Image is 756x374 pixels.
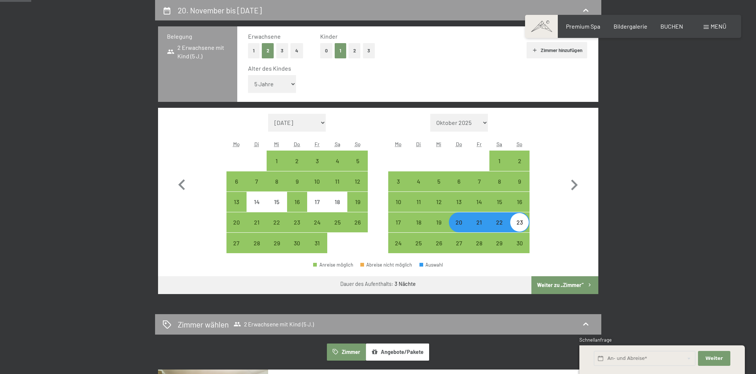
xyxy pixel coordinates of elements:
div: 2 [288,158,306,177]
abbr: Montag [233,141,240,147]
div: 5 [348,158,367,177]
div: 27 [450,240,468,259]
div: Anreise möglich [388,192,408,212]
div: Anreise möglich [449,171,469,191]
div: Sat Nov 29 2025 [489,233,509,253]
div: 25 [328,219,347,238]
div: 19 [348,199,367,217]
button: 3 [363,43,375,58]
div: 21 [470,219,488,238]
button: 3 [276,43,289,58]
div: 9 [510,178,529,197]
div: 6 [450,178,468,197]
div: Anreise möglich [287,192,307,212]
div: 18 [328,199,347,217]
div: 22 [267,219,286,238]
div: 28 [247,240,266,259]
div: Sat Oct 11 2025 [327,171,347,191]
div: 31 [308,240,326,259]
div: Anreise möglich [409,192,429,212]
div: Anreise möglich [429,212,449,232]
a: BUCHEN [660,23,683,30]
div: 26 [430,240,448,259]
div: Wed Nov 19 2025 [429,212,449,232]
div: Anreise nicht möglich [307,192,327,212]
div: 1 [267,158,286,177]
div: 21 [247,219,266,238]
div: Anreise möglich [509,192,530,212]
button: 2 [262,43,274,58]
span: Premium Spa [566,23,600,30]
button: 0 [320,43,332,58]
div: Anreise nicht möglich [247,192,267,212]
div: Anreise möglich [429,233,449,253]
span: Kinder [320,33,338,40]
div: Mon Nov 24 2025 [388,233,408,253]
div: Anreise möglich [489,192,509,212]
div: Fri Nov 28 2025 [469,233,489,253]
abbr: Sonntag [517,141,522,147]
div: Mon Oct 20 2025 [226,212,247,232]
h3: Belegung [167,32,228,41]
div: Sun Oct 26 2025 [347,212,367,232]
div: Anreise möglich [469,233,489,253]
div: Anreise möglich [267,171,287,191]
div: Wed Oct 08 2025 [267,171,287,191]
span: Schnellanfrage [579,337,612,343]
div: Wed Oct 01 2025 [267,151,287,171]
button: 1 [248,43,260,58]
div: Tue Nov 25 2025 [409,233,429,253]
div: Anreise möglich [449,192,469,212]
div: Anreise möglich [313,262,353,267]
div: Thu Oct 02 2025 [287,151,307,171]
div: Sun Oct 05 2025 [347,151,367,171]
div: 17 [389,219,408,238]
div: Anreise nicht möglich [327,192,347,212]
button: 4 [290,43,303,58]
div: 7 [247,178,266,197]
div: Anreise möglich [509,171,530,191]
div: Sat Nov 15 2025 [489,192,509,212]
div: 11 [328,178,347,197]
div: Anreise möglich [429,171,449,191]
div: Anreise möglich [327,151,347,171]
div: Fri Oct 31 2025 [307,233,327,253]
div: Mon Oct 13 2025 [226,192,247,212]
div: Thu Oct 30 2025 [287,233,307,253]
div: Tue Oct 07 2025 [247,171,267,191]
div: 24 [308,219,326,238]
div: Dauer des Aufenthalts: [340,280,416,288]
abbr: Dienstag [416,141,421,147]
span: Weiter [705,355,723,362]
div: Anreise möglich [489,212,509,232]
div: Auswahl [419,262,443,267]
div: Wed Nov 26 2025 [429,233,449,253]
div: 15 [267,199,286,217]
div: 4 [328,158,347,177]
button: Nächster Monat [563,114,585,254]
div: Anreise möglich [388,233,408,253]
div: Wed Nov 12 2025 [429,192,449,212]
div: Thu Oct 23 2025 [287,212,307,232]
div: Fri Oct 24 2025 [307,212,327,232]
abbr: Montag [395,141,402,147]
div: 10 [389,199,408,217]
div: 29 [490,240,509,259]
span: 2 Erwachsene mit Kind (5 J.) [167,43,228,60]
div: Anreise möglich [347,171,367,191]
div: Mon Nov 17 2025 [388,212,408,232]
div: Anreise möglich [287,212,307,232]
div: Thu Oct 16 2025 [287,192,307,212]
span: 2 Erwachsene mit Kind (5 J.) [234,320,314,328]
div: Anreise möglich [327,212,347,232]
div: Fri Oct 17 2025 [307,192,327,212]
div: Anreise möglich [287,171,307,191]
div: 12 [348,178,367,197]
button: Zimmer [327,344,366,361]
div: 2 [510,158,529,177]
div: Mon Nov 10 2025 [388,192,408,212]
div: Tue Nov 11 2025 [409,192,429,212]
div: 9 [288,178,306,197]
div: Fri Oct 10 2025 [307,171,327,191]
div: Anreise möglich [409,171,429,191]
